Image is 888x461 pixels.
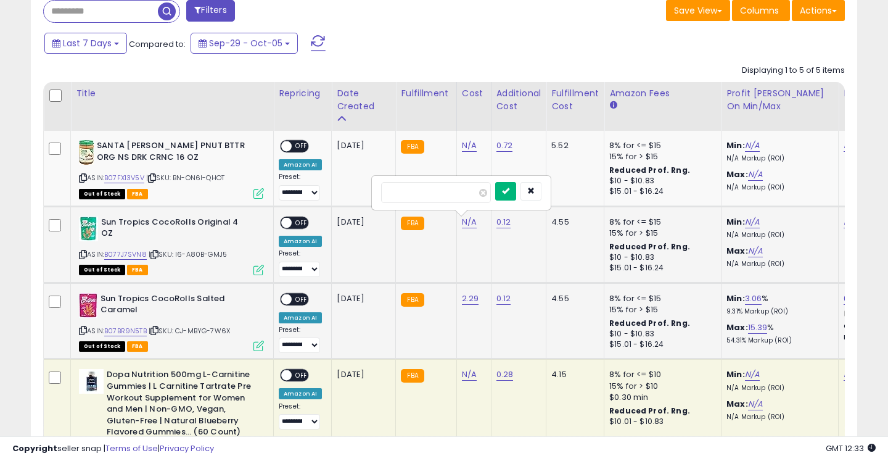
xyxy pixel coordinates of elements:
[337,293,386,304] div: [DATE]
[551,140,594,151] div: 5.52
[337,369,386,380] div: [DATE]
[279,236,322,247] div: Amazon AI
[748,322,768,334] a: 15.39
[609,140,712,151] div: 8% for <= $15
[726,260,829,268] p: N/A Markup (ROI)
[726,384,829,392] p: N/A Markup (ROI)
[12,443,214,455] div: seller snap | |
[76,87,268,100] div: Title
[462,293,479,305] a: 2.29
[127,341,148,352] span: FBA
[748,245,763,257] a: N/A
[401,217,424,230] small: FBA
[721,82,839,131] th: The percentage added to the cost of goods (COGS) that forms the calculator for Min & Max prices.
[609,304,712,315] div: 15% for > $15
[745,139,760,152] a: N/A
[79,140,264,197] div: ASIN:
[279,249,322,277] div: Preset:
[279,326,322,354] div: Preset:
[279,312,322,323] div: Amazon AI
[462,87,486,100] div: Cost
[104,249,147,260] a: B077J7SVN8
[44,33,127,54] button: Last 7 Days
[79,217,98,241] img: 51PVhx5pZWL._SL40_.jpg
[609,369,712,380] div: 8% for <= $10
[462,368,477,381] a: N/A
[63,37,112,49] span: Last 7 Days
[745,293,762,305] a: 3.06
[551,293,594,304] div: 4.55
[609,263,712,273] div: $15.01 - $16.24
[279,87,326,100] div: Repricing
[726,293,745,304] b: Min:
[726,168,748,180] b: Max:
[844,293,861,305] a: 6.96
[496,293,511,305] a: 0.12
[726,87,833,113] div: Profit [PERSON_NAME] on Min/Max
[149,249,227,259] span: | SKU: I6-A80B-GMJ5
[609,87,716,100] div: Amazon Fees
[292,217,311,228] span: OFF
[609,217,712,228] div: 8% for <= $15
[79,189,125,199] span: All listings that are currently out of stock and unavailable for purchase on Amazon
[844,139,858,152] a: N/A
[726,307,829,316] p: 9.31% Markup (ROI)
[551,87,599,113] div: Fulfillment Cost
[609,165,690,175] b: Reduced Prof. Rng.
[79,341,125,352] span: All listings that are currently out of stock and unavailable for purchase on Amazon
[748,398,763,410] a: N/A
[726,216,745,228] b: Min:
[146,173,224,183] span: | SKU: BN-ON6I-QHOT
[726,139,745,151] b: Min:
[609,405,690,416] b: Reduced Prof. Rng.
[609,392,712,403] div: $0.30 min
[609,176,712,186] div: $10 - $10.83
[401,369,424,383] small: FBA
[79,369,104,394] img: 31EsLo5AfsL._SL40_.jpg
[609,252,712,263] div: $10 - $10.83
[844,216,858,228] a: N/A
[726,183,829,192] p: N/A Markup (ROI)
[279,173,322,201] div: Preset:
[79,293,97,318] img: 41XxG4si9zL._SL40_.jpg
[726,322,748,333] b: Max:
[609,339,712,350] div: $15.01 - $16.24
[401,87,451,100] div: Fulfillment
[740,4,779,17] span: Columns
[609,241,690,252] b: Reduced Prof. Rng.
[101,217,251,243] b: Sun Tropics CocoRolls Original 4 OZ
[292,294,311,304] span: OFF
[742,65,845,77] div: Displaying 1 to 5 of 5 items
[609,417,712,427] div: $10.01 - $10.83
[337,87,390,113] div: Date Created
[127,189,148,199] span: FBA
[79,217,264,274] div: ASIN:
[826,442,876,454] span: 2025-10-13 12:33 GMT
[104,173,144,183] a: B07FX13V5V
[401,293,424,307] small: FBA
[279,388,322,399] div: Amazon AI
[101,293,250,319] b: Sun Tropics CocoRolls Salted Caramel
[726,413,829,422] p: N/A Markup (ROI)
[292,370,311,381] span: OFF
[337,140,386,151] div: [DATE]
[726,293,829,316] div: %
[748,168,763,181] a: N/A
[12,442,57,454] strong: Copyright
[129,38,186,50] span: Compared to:
[279,402,322,430] div: Preset:
[337,217,386,228] div: [DATE]
[844,368,858,381] a: N/A
[462,139,477,152] a: N/A
[726,336,829,345] p: 54.31% Markup (ROI)
[609,228,712,239] div: 15% for > $15
[745,216,760,228] a: N/A
[462,216,477,228] a: N/A
[496,368,514,381] a: 0.28
[160,442,214,454] a: Privacy Policy
[105,442,158,454] a: Terms of Use
[726,245,748,257] b: Max:
[609,100,617,111] small: Amazon Fees.
[292,141,311,152] span: OFF
[609,186,712,197] div: $15.01 - $16.24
